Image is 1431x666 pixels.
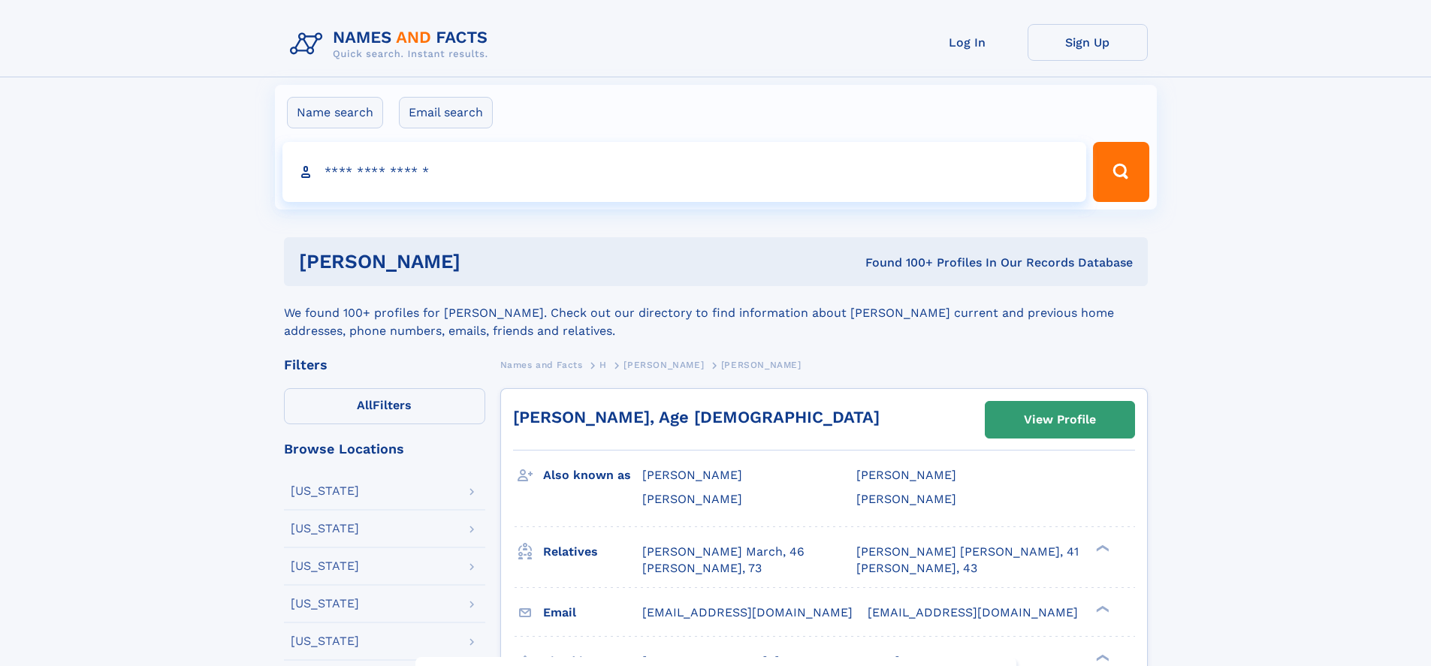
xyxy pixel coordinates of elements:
[1024,402,1096,437] div: View Profile
[907,24,1028,61] a: Log In
[856,468,956,482] span: [PERSON_NAME]
[663,255,1133,271] div: Found 100+ Profiles In Our Records Database
[282,142,1087,202] input: search input
[856,492,956,506] span: [PERSON_NAME]
[284,388,485,424] label: Filters
[284,442,485,456] div: Browse Locations
[623,360,704,370] span: [PERSON_NAME]
[642,492,742,506] span: [PERSON_NAME]
[357,398,373,412] span: All
[642,544,805,560] a: [PERSON_NAME] March, 46
[856,544,1079,560] a: [PERSON_NAME] [PERSON_NAME], 41
[399,97,493,128] label: Email search
[642,560,762,577] a: [PERSON_NAME], 73
[868,605,1078,619] span: [EMAIL_ADDRESS][DOMAIN_NAME]
[284,358,485,372] div: Filters
[1092,543,1110,553] div: ❯
[291,598,359,610] div: [US_STATE]
[287,97,383,128] label: Name search
[1092,652,1110,662] div: ❯
[291,560,359,572] div: [US_STATE]
[1093,142,1149,202] button: Search Button
[500,355,583,374] a: Names and Facts
[543,600,642,625] h3: Email
[623,355,704,374] a: [PERSON_NAME]
[642,605,853,619] span: [EMAIL_ADDRESS][DOMAIN_NAME]
[721,360,802,370] span: [PERSON_NAME]
[291,523,359,535] div: [US_STATE]
[1028,24,1148,61] a: Sign Up
[284,24,500,65] img: Logo Names and Facts
[543,463,642,488] h3: Also known as
[291,635,359,647] div: [US_STATE]
[856,560,977,577] a: [PERSON_NAME], 43
[599,360,607,370] span: H
[513,408,880,426] a: [PERSON_NAME], Age [DEMOGRAPHIC_DATA]
[543,539,642,565] h3: Relatives
[1092,604,1110,613] div: ❯
[599,355,607,374] a: H
[284,286,1148,340] div: We found 100+ profiles for [PERSON_NAME]. Check out our directory to find information about [PERS...
[642,468,742,482] span: [PERSON_NAME]
[986,402,1134,438] a: View Profile
[291,485,359,497] div: [US_STATE]
[299,252,663,271] h1: [PERSON_NAME]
